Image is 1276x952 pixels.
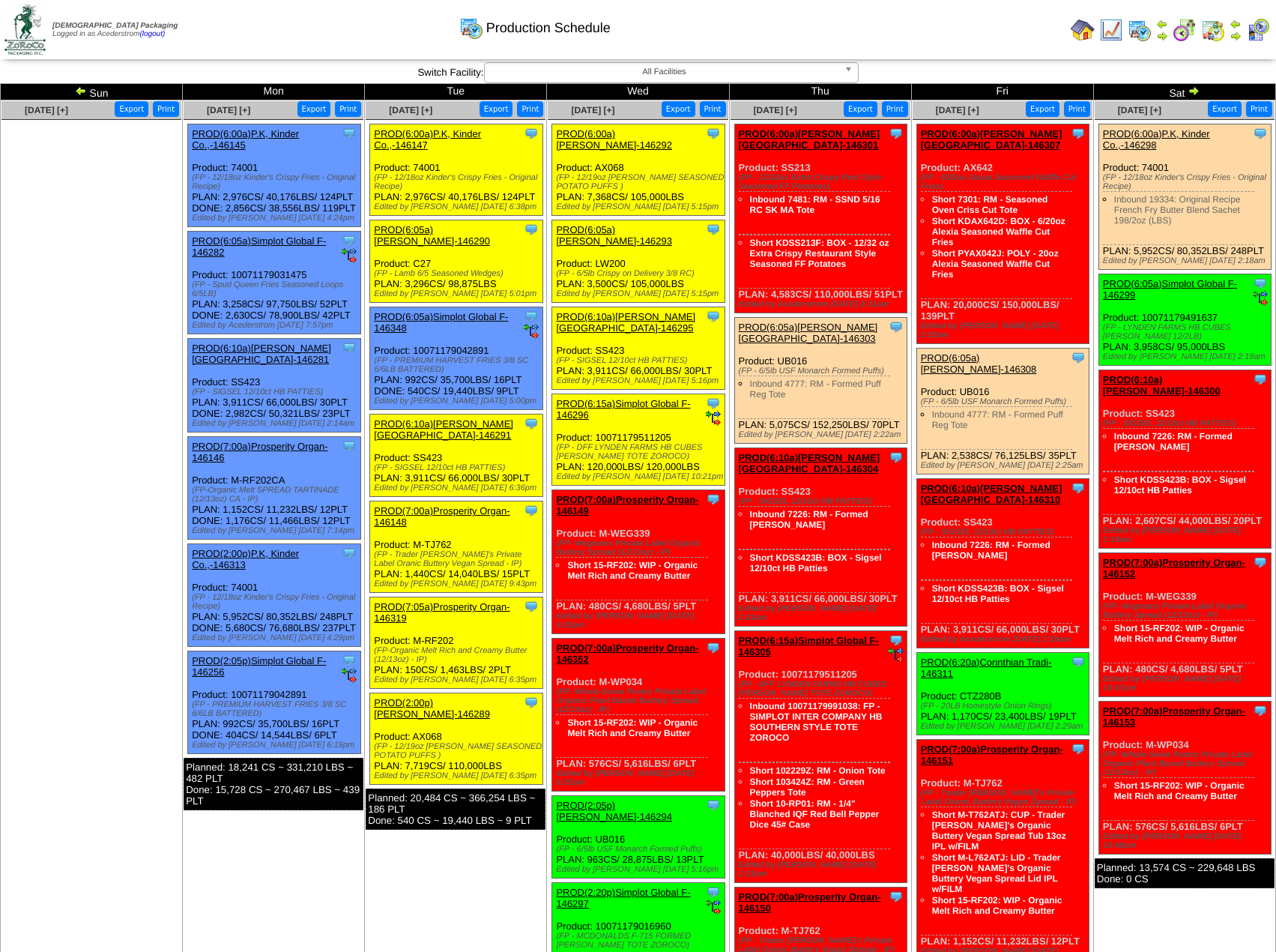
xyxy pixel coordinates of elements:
img: arrowleft.gif [1230,18,1242,30]
img: zoroco-logo-small.webp [4,4,46,55]
div: (FP - 6/5lb USF Monarch Formed Puffs) [556,845,725,854]
img: Tooltip [342,340,357,355]
a: [DATE] [+] [936,105,979,115]
a: PROD(6:05a)[PERSON_NAME][GEOGRAPHIC_DATA]-146303 [739,322,878,344]
div: Planned: 13,574 CS ~ 229,648 LBS Done: 0 CS [1095,858,1275,888]
img: Tooltip [1253,372,1268,387]
a: Short 102229Z: RM - Onion Tote [750,765,886,776]
div: Product: 10071179511205 PLAN: 120,000LBS / 120,000LBS [552,394,725,486]
a: PROD(6:00a)[PERSON_NAME][GEOGRAPHIC_DATA]-146301 [739,128,880,151]
img: Tooltip [1071,480,1086,495]
a: PROD(6:05a)Simplot Global F-146282 [192,235,326,258]
div: Edited by [PERSON_NAME] [DATE] 6:36pm [374,483,542,492]
div: Edited by Acederstrom [DATE] 2:28am [921,635,1089,644]
button: Print [517,101,543,117]
a: Short 103424Z: RM - Green Peppers Tote [750,777,865,798]
img: Tooltip [1071,126,1086,141]
a: PROD(2:00p)P.K, Kinder Co.,-146313 [192,548,299,570]
img: Tooltip [706,126,721,141]
div: (FP - SIGSEL 12/10ct HB PATTIES) [374,463,542,472]
div: (FP - Spud Queen Fries Seasoned Loops 6/5LB) [192,280,360,298]
div: (FP - 12/18oz Kinder's Crispy Fries - Original Recipe) [192,593,360,611]
img: line_graph.gif [1099,18,1123,42]
button: Print [882,101,908,117]
a: PROD(6:00a)[PERSON_NAME][GEOGRAPHIC_DATA]-146307 [921,128,1062,151]
div: (FP - 12/18oz Kinder's Crispy Fries - Original Recipe) [374,173,542,191]
a: PROD(6:00a)P.K, Kinder Co.,-146147 [374,128,481,151]
div: Product: UB016 PLAN: 963CS / 28,875LBS / 13PLT [552,796,725,879]
a: PROD(2:00p)[PERSON_NAME]-146289 [374,697,490,720]
div: (FP - PREMIUM HARVEST FRIES 3/8 SC 6/6LB BATTERED) [374,356,542,374]
div: (FP - 6/20oz Alexia Seasoned Waffle Cut Fries) [921,173,1089,191]
a: Short 15-RF202: WIP - Organic Melt Rich and Creamy Butter [1114,780,1245,801]
div: Edited by [PERSON_NAME] [DATE] 5:01pm [374,289,542,298]
a: Inbound 4777: RM - Formed Puff Reg Tote [750,379,881,400]
img: ediSmall.gif [706,900,721,915]
button: Export [844,101,877,117]
a: Inbound 7226: RM - Formed [PERSON_NAME] [932,540,1050,561]
td: Sun [1,84,183,100]
img: Tooltip [889,126,904,141]
div: (FP - DFF LYNDEN FARMS HB CUBES [PERSON_NAME] TOTE ZOROCO) [739,680,907,698]
a: Short 15-RF202: WIP - Organic Melt Rich and Creamy Butter [567,717,698,738]
div: Product: M-WEG339 PLAN: 480CS / 4,680LBS / 5PLT [1098,553,1272,697]
div: Product: AX068 PLAN: 7,719CS / 110,000LBS [370,693,543,785]
img: Tooltip [342,653,357,668]
a: PROD(6:00a)[PERSON_NAME]-146292 [556,128,672,151]
a: PROD(6:05a)[PERSON_NAME]-146290 [374,224,490,247]
div: Product: SS423 PLAN: 3,911CS / 66,000LBS / 30PLT [734,448,907,627]
button: Export [662,101,695,117]
div: (FP - SIGSEL 12/10ct HB PATTIES) [921,528,1089,537]
img: ediSmall.gif [1253,291,1268,306]
img: ediSmall.gif [889,648,904,663]
div: Product: 74001 PLAN: 2,976CS / 40,176LBS / 124PLT DONE: 2,856CS / 38,556LBS / 119PLT [188,124,361,227]
div: Product: SS423 PLAN: 3,911CS / 66,000LBS / 30PLT [370,415,543,497]
img: Tooltip [524,695,539,710]
div: Edited by [PERSON_NAME] [DATE] 10:21pm [556,472,725,481]
img: Tooltip [1071,654,1086,669]
a: Short PYAX042J: POLY - 20oz Alexia Seasoned Waffle Cut Fries [932,248,1059,280]
button: Export [1026,101,1059,117]
img: Tooltip [889,319,904,334]
img: Tooltip [889,450,904,465]
div: Product: SS423 PLAN: 3,911CS / 66,000LBS / 30PLT DONE: 2,982CS / 50,321LBS / 23PLT [188,339,361,433]
div: (FP-Organic Melt Rich and Creamy Butter (12/13oz) - IP) [374,646,542,664]
a: PROD(7:00a)Prosperity Organ-146153 [1103,705,1245,728]
button: Print [700,101,726,117]
div: (FP - 12/18oz Kinder's Crispy Fries - Original Recipe) [1103,173,1272,191]
div: Product: AX642 PLAN: 20,000CS / 150,000LBS / 139PLT [916,124,1089,344]
div: (FP - SIGSEL 12/10ct HB PATTIES) [1103,419,1272,428]
img: Tooltip [1253,703,1268,718]
div: Edited by [PERSON_NAME] [DATE] 2:25am [921,461,1089,470]
img: ediSmall.gif [342,248,357,263]
div: Product: 10071179491637 PLAN: 3,958CS / 95,000LBS [1098,274,1272,366]
div: Edited by [PERSON_NAME] [DATE] 10:48pm [1103,832,1272,850]
div: Product: M-WP034 PLAN: 576CS / 5,616LBS / 6PLT [552,639,725,792]
div: Product: 74001 PLAN: 5,952CS / 80,352LBS / 248PLT DONE: 5,680CS / 76,680LBS / 237PLT [188,544,361,647]
div: Edited by [PERSON_NAME] [DATE] 6:35pm [374,771,542,780]
div: (FP - MCDONALDS F-715 FORMED [PERSON_NAME] TOTE ZOROCO) [556,932,725,950]
a: PROD(7:00a)Prosperity Organ-146150 [739,891,881,914]
a: [DATE] [+] [1118,105,1161,115]
div: (FP - 6/5lb USF Monarch Formed Puffs) [921,397,1089,406]
div: Edited by [PERSON_NAME] [DATE] 2:14am [192,419,360,428]
div: Product: 10071179042891 PLAN: 992CS / 35,700LBS / 16PLT DONE: 540CS / 19,440LBS / 9PLT [370,307,543,410]
div: Product: UB016 PLAN: 5,075CS / 152,250LBS / 70PLT [734,318,907,444]
img: arrowright.gif [1188,85,1200,97]
img: Tooltip [706,798,721,813]
a: Inbound 7481: RM - SSND 5/16 RC SK MA Tote [750,194,880,215]
img: calendarprod.gif [459,16,483,40]
a: PROD(7:00a)Prosperity Organ-146151 [921,744,1063,766]
a: PROD(6:10a)[PERSON_NAME]-146300 [1103,374,1221,397]
div: Edited by [PERSON_NAME] [DATE] 2:19am [1103,352,1272,361]
td: Tue [365,84,547,100]
div: (FP - DFF LYNDEN FARMS HB CUBES [PERSON_NAME] TOTE ZOROCO) [556,443,725,461]
a: PROD(2:05p)[PERSON_NAME]-146294 [556,800,672,822]
a: Short 10-RP01: RM - 1/4" Blanched IQF Red Bell Pepper Dice 45# Case [750,798,880,830]
img: calendarblend.gif [1173,18,1197,42]
div: (FP- Wegmans Private Label Organic Buttery Spread (12/13oz) - IP) [556,539,725,557]
a: PROD(7:00a)Prosperity Organ-146152 [1103,557,1245,579]
div: (FP - 20LB Homestyle Onion Rings) [921,702,1089,711]
a: Short M-T762ATJ: CUP - Trader [PERSON_NAME]'s Organic Buttery Vegan Spread Tub 13oz IPL w/FILM [932,810,1066,852]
